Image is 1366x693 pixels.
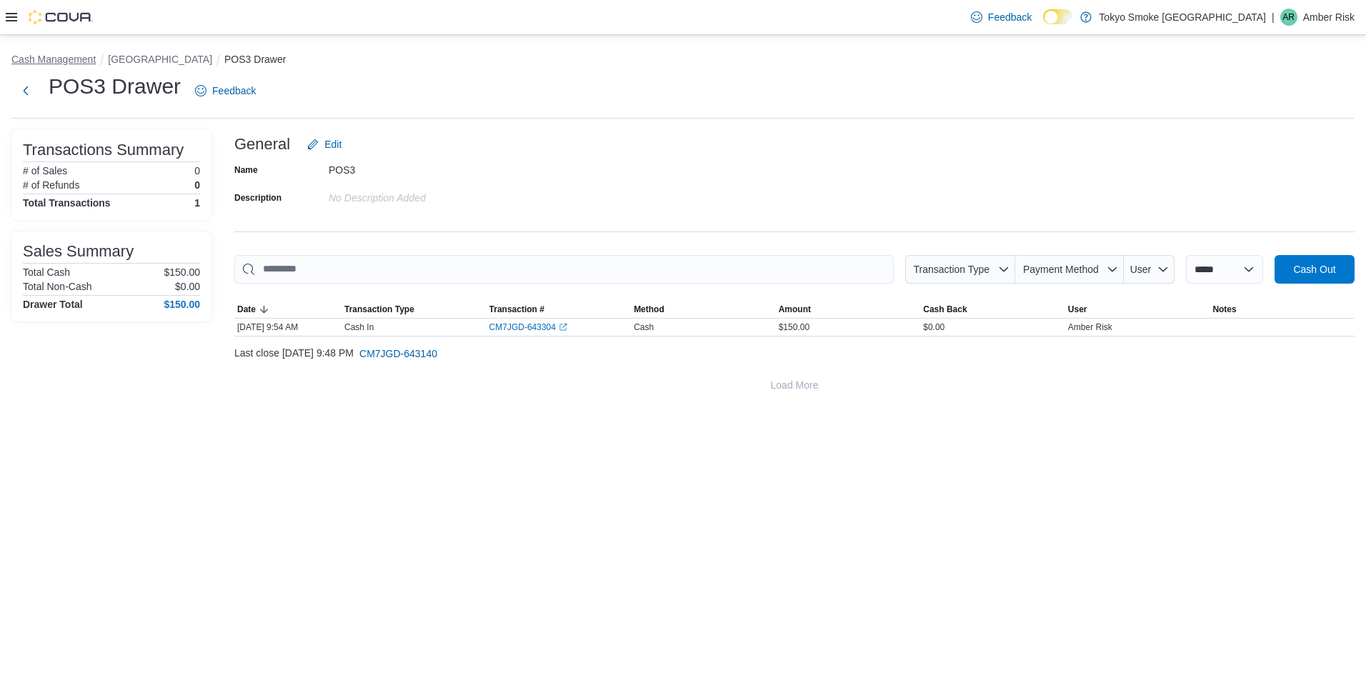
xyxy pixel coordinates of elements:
div: [DATE] 9:54 AM [234,319,341,336]
p: Tokyo Smoke [GEOGRAPHIC_DATA] [1099,9,1266,26]
h6: # of Sales [23,165,67,176]
h3: General [234,136,290,153]
button: Transaction # [487,301,632,318]
span: Transaction # [489,304,544,315]
p: Cash In [344,321,374,333]
span: Dark Mode [1043,24,1044,25]
span: User [1068,304,1087,315]
button: Transaction Type [341,301,487,318]
h6: Total Non-Cash [23,281,92,292]
button: [GEOGRAPHIC_DATA] [108,54,212,65]
button: Amount [776,301,921,318]
span: Amount [779,304,811,315]
span: Amber Risk [1068,321,1112,333]
button: Cash Management [11,54,96,65]
span: Cash Out [1293,262,1335,276]
h6: Total Cash [23,266,70,278]
span: Edit [324,137,341,151]
span: AR [1282,9,1295,26]
span: Transaction Type [913,264,989,275]
a: Feedback [189,76,261,105]
div: No Description added [329,186,520,204]
a: Feedback [965,3,1037,31]
span: Notes [1212,304,1236,315]
span: CM7JGD-643140 [359,346,437,361]
p: $150.00 [164,266,200,278]
span: Transaction Type [344,304,414,315]
h1: POS3 Drawer [49,72,181,101]
button: User [1065,301,1210,318]
p: $0.00 [175,281,200,292]
div: Amber Risk [1280,9,1297,26]
h4: Drawer Total [23,299,83,310]
h3: Sales Summary [23,243,134,260]
button: Cash Out [1275,255,1355,284]
p: Amber Risk [1303,9,1355,26]
button: Date [234,301,341,318]
p: | [1272,9,1275,26]
button: Payment Method [1015,255,1124,284]
button: Transaction Type [905,255,1015,284]
nav: An example of EuiBreadcrumbs [11,52,1355,69]
div: POS3 [329,159,520,176]
h4: $150.00 [164,299,200,310]
h4: Total Transactions [23,197,111,209]
p: 0 [194,165,200,176]
span: Cash Back [923,304,967,315]
span: Feedback [988,10,1032,24]
button: Next [11,76,40,105]
input: This is a search bar. As you type, the results lower in the page will automatically filter. [234,255,894,284]
span: Payment Method [1023,264,1099,275]
h6: # of Refunds [23,179,79,191]
button: Edit [301,130,347,159]
span: User [1130,264,1152,275]
span: Cash [634,321,654,333]
span: Feedback [212,84,256,98]
button: CM7JGD-643140 [354,339,443,368]
label: Description [234,192,281,204]
svg: External link [559,323,567,331]
input: Dark Mode [1043,9,1073,24]
button: Load More [234,371,1355,399]
img: Cova [29,10,93,24]
div: $0.00 [920,319,1065,336]
button: Method [631,301,776,318]
button: Cash Back [920,301,1065,318]
span: Load More [771,378,819,392]
label: Name [234,164,258,176]
span: Date [237,304,256,315]
a: CM7JGD-643304External link [489,321,567,333]
p: 0 [194,179,200,191]
h4: 1 [194,197,200,209]
button: User [1124,255,1175,284]
div: Last close [DATE] 9:48 PM [234,339,1355,368]
button: Notes [1210,301,1355,318]
h3: Transactions Summary [23,141,184,159]
span: $150.00 [779,321,809,333]
span: Method [634,304,664,315]
button: POS3 Drawer [224,54,286,65]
